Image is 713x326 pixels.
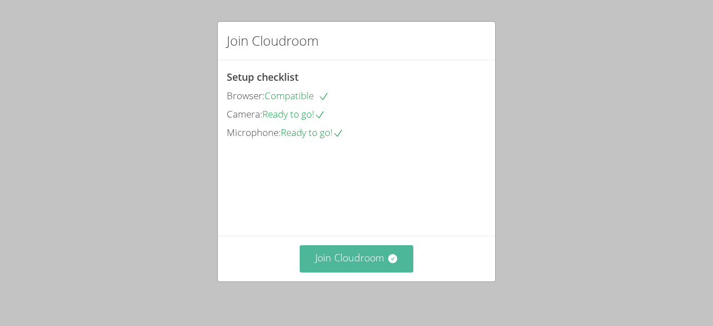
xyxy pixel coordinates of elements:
span: Microphone: [227,126,281,139]
span: Ready to go! [281,126,344,139]
span: Ready to go! [262,108,325,120]
h2: Join Cloudroom [227,31,319,51]
span: Browser: [227,89,265,102]
span: Setup checklist [227,70,299,84]
button: Join Cloudroom [300,245,414,273]
span: Camera: [227,108,262,120]
span: Compatible [265,89,329,102]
